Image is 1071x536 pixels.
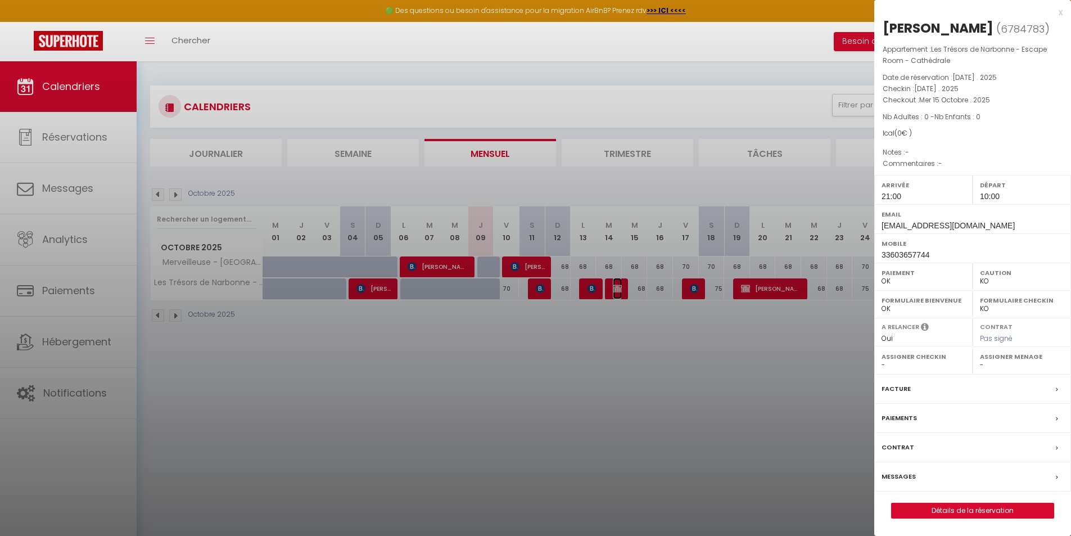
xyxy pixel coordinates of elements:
[892,503,1054,518] a: Détails de la réservation
[882,192,901,201] span: 21:00
[980,322,1013,330] label: Contrat
[894,128,912,138] span: ( € )
[980,179,1064,191] label: Départ
[882,267,965,278] label: Paiement
[1001,22,1045,36] span: 6784783
[882,238,1064,249] label: Mobile
[882,351,965,362] label: Assigner Checkin
[882,412,917,424] label: Paiements
[883,44,1063,66] p: Appartement :
[897,128,902,138] span: 0
[883,128,1063,139] div: Ical
[883,44,1047,65] span: Les Trésors de Narbonne - Escape Room - Cathédrale
[980,192,1000,201] span: 10:00
[938,159,942,168] span: -
[882,442,914,453] label: Contrat
[874,6,1063,19] div: x
[891,503,1054,519] button: Détails de la réservation
[883,158,1063,169] p: Commentaires :
[905,147,909,157] span: -
[980,295,1064,306] label: Formulaire Checkin
[996,21,1050,37] span: ( )
[882,209,1064,220] label: Email
[882,322,919,332] label: A relancer
[883,147,1063,158] p: Notes :
[883,112,980,121] span: Nb Adultes : 0 -
[882,471,916,483] label: Messages
[883,72,1063,83] p: Date de réservation :
[914,84,959,93] span: [DATE] . 2025
[882,383,911,395] label: Facture
[919,95,990,105] span: Mer 15 Octobre . 2025
[980,334,1013,343] span: Pas signé
[952,73,997,82] span: [DATE] . 2025
[882,179,965,191] label: Arrivée
[980,351,1064,362] label: Assigner Menage
[921,322,929,335] i: Sélectionner OUI si vous souhaiter envoyer les séquences de messages post-checkout
[882,250,930,259] span: 33603657744
[980,267,1064,278] label: Caution
[883,94,1063,106] p: Checkout :
[882,295,965,306] label: Formulaire Bienvenue
[934,112,980,121] span: Nb Enfants : 0
[883,83,1063,94] p: Checkin :
[883,19,993,37] div: [PERSON_NAME]
[882,221,1015,230] span: [EMAIL_ADDRESS][DOMAIN_NAME]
